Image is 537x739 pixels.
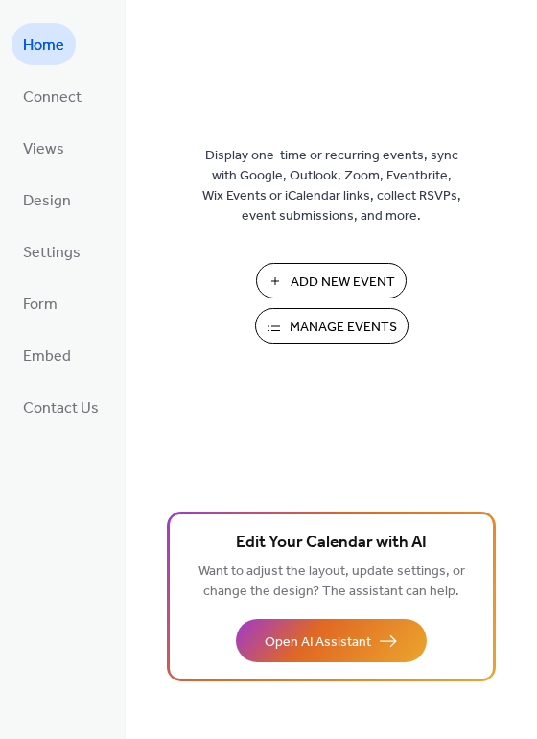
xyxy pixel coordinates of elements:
span: Settings [23,238,81,269]
span: Edit Your Calendar with AI [236,530,427,557]
button: Manage Events [255,308,409,344]
span: Home [23,31,64,61]
a: Connect [12,75,93,117]
span: Want to adjust the layout, update settings, or change the design? The assistant can help. [198,559,465,605]
button: Open AI Assistant [236,619,427,662]
a: Home [12,23,76,65]
a: Contact Us [12,386,110,428]
a: Form [12,282,69,324]
a: Views [12,127,76,169]
button: Add New Event [256,263,407,298]
a: Design [12,179,82,221]
span: Display one-time or recurring events, sync with Google, Outlook, Zoom, Eventbrite, Wix Events or ... [202,146,461,226]
span: Design [23,186,71,217]
span: Manage Events [290,318,397,338]
span: Connect [23,83,82,113]
span: Contact Us [23,393,99,424]
span: Add New Event [291,273,395,293]
span: Open AI Assistant [265,632,371,653]
a: Embed [12,334,82,376]
span: Form [23,290,58,321]
span: Views [23,134,64,165]
span: Embed [23,342,71,372]
a: Settings [12,230,92,273]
